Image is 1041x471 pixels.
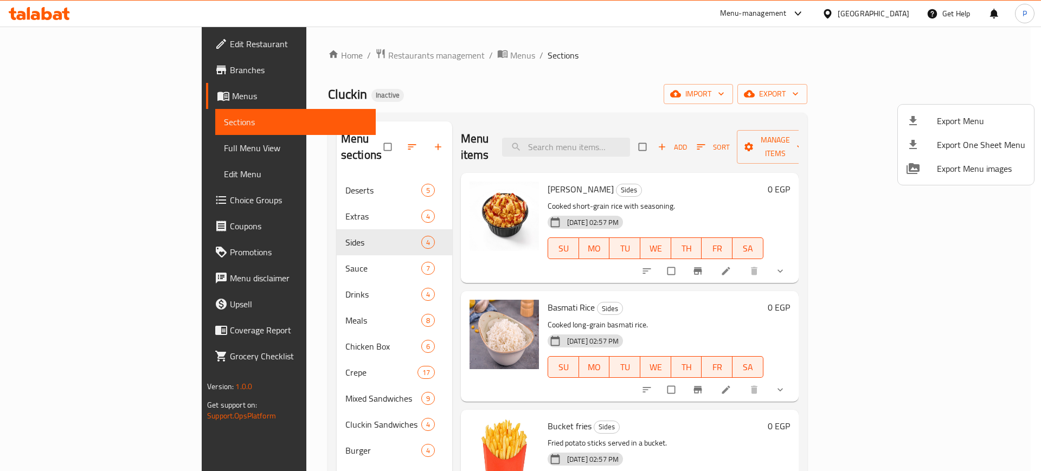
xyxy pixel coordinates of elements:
[937,114,1025,127] span: Export Menu
[898,133,1034,157] li: Export one sheet menu items
[898,109,1034,133] li: Export menu items
[937,162,1025,175] span: Export Menu images
[898,157,1034,180] li: Export Menu images
[937,138,1025,151] span: Export One Sheet Menu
